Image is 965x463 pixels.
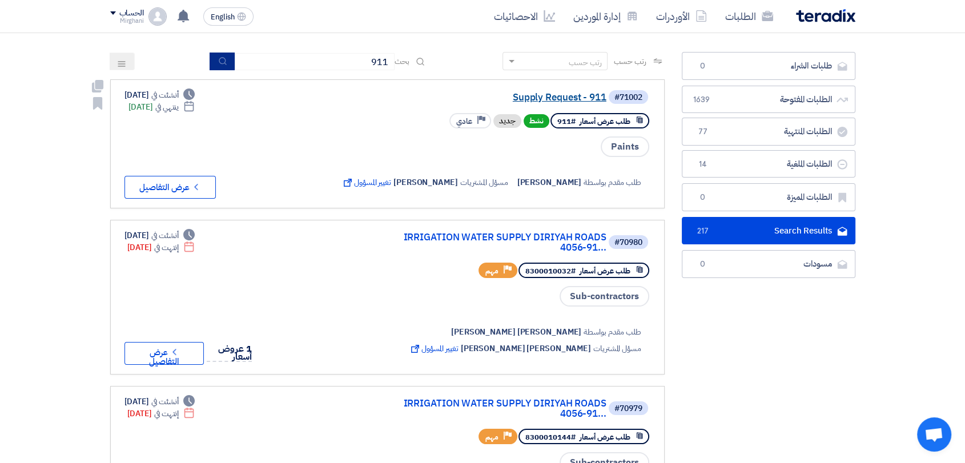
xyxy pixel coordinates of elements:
[696,61,710,72] span: 0
[580,116,630,127] span: طلب عرض أسعار
[148,7,167,26] img: profile_test.png
[696,126,710,138] span: 77
[593,343,641,355] span: مسؤل المشتريات
[119,9,144,18] div: الحساب
[127,408,195,420] div: [DATE]
[341,176,391,188] span: تغيير المسؤول
[716,3,782,30] a: الطلبات
[211,13,235,21] span: English
[614,239,642,247] div: #70980
[127,241,195,253] div: [DATE]
[517,176,582,188] span: [PERSON_NAME]
[524,114,549,128] span: نشط
[613,55,646,67] span: رتب حسب
[110,18,144,24] div: Mirghani
[614,405,642,413] div: #70979
[696,159,710,170] span: 14
[647,3,716,30] a: الأوردرات
[409,343,459,355] span: تغيير المسؤول
[696,259,710,270] span: 0
[557,116,576,127] span: #911
[378,232,606,253] a: IRRIGATION WATER SUPPLY DIRIYAH ROADS 4056-91...
[395,55,409,67] span: بحث
[154,241,179,253] span: إنتهت في
[151,89,179,101] span: أنشئت في
[493,114,521,128] div: جديد
[601,136,649,157] span: Paints
[128,101,195,113] div: [DATE]
[614,94,642,102] div: #71002
[584,176,641,188] span: طلب مقدم بواسطة
[696,94,710,106] span: 1639
[696,192,710,203] span: 0
[525,265,576,276] span: #8300010032
[568,57,601,69] div: رتب حسب
[560,286,649,307] span: Sub-contractors
[235,53,395,70] input: ابحث بعنوان أو رقم الطلب
[696,226,710,237] span: 217
[580,432,630,442] span: طلب عرض أسعار
[796,9,855,22] img: Teradix logo
[124,342,204,365] button: عرض التفاصيل
[584,326,641,338] span: طلب مقدم بواسطة
[151,230,179,241] span: أنشئت في
[485,3,564,30] a: الاحصائيات
[378,92,606,103] a: Supply Request - 911
[682,150,855,178] a: الطلبات الملغية14
[456,116,472,127] span: عادي
[154,408,179,420] span: إنتهت في
[682,52,855,80] a: طلبات الشراء0
[203,7,254,26] button: English
[393,176,458,188] span: [PERSON_NAME]
[124,176,216,199] button: عرض التفاصيل
[124,230,195,241] div: [DATE]
[917,417,951,452] a: Open chat
[682,118,855,146] a: الطلبات المنتهية77
[682,217,855,245] a: Search Results217
[460,176,508,188] span: مسؤل المشتريات
[155,101,179,113] span: ينتهي في
[461,343,591,355] span: [PERSON_NAME] [PERSON_NAME]
[378,398,606,419] a: IRRIGATION WATER SUPPLY DIRIYAH ROADS 4056-91...
[485,432,498,442] span: مهم
[451,326,581,338] span: [PERSON_NAME] [PERSON_NAME]
[580,265,630,276] span: طلب عرض أسعار
[218,342,251,364] span: 1 عروض أسعار
[124,89,195,101] div: [DATE]
[682,86,855,114] a: الطلبات المفتوحة1639
[525,432,576,442] span: #8300010144
[124,396,195,408] div: [DATE]
[564,3,647,30] a: إدارة الموردين
[682,250,855,278] a: مسودات0
[151,396,179,408] span: أنشئت في
[485,265,498,276] span: مهم
[682,183,855,211] a: الطلبات المميزة0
